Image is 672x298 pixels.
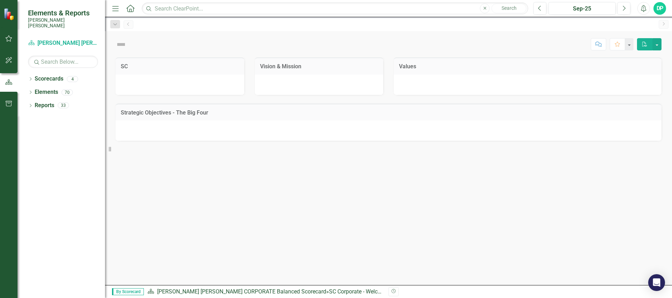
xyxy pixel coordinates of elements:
input: Search Below... [28,56,98,68]
a: [PERSON_NAME] [PERSON_NAME] CORPORATE Balanced Scorecard [157,288,326,295]
div: 4 [67,76,78,82]
a: Scorecards [35,75,63,83]
button: Search [491,4,526,13]
span: Search [502,5,517,11]
a: [PERSON_NAME] [PERSON_NAME] CORPORATE Balanced Scorecard [28,39,98,47]
div: » [147,288,383,296]
small: [PERSON_NAME] [PERSON_NAME] [28,17,98,29]
img: Not Defined [115,39,127,50]
input: Search ClearPoint... [142,2,528,15]
div: 70 [62,89,73,95]
div: 33 [58,103,69,109]
span: Elements & Reports [28,9,98,17]
h3: SC [121,63,239,70]
a: Elements [35,88,58,96]
h3: Values [399,63,656,70]
a: Reports [35,102,54,110]
h3: Vision & Mission [260,63,378,70]
div: SC Corporate - Welcome to ClearPoint [329,288,422,295]
h3: Strategic Objectives - The Big Four [121,110,656,116]
img: ClearPoint Strategy [3,8,16,20]
div: Sep-25 [551,5,613,13]
span: By Scorecard [112,288,144,295]
div: Open Intercom Messenger [648,274,665,291]
button: Sep-25 [548,2,616,15]
button: DP [653,2,666,15]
